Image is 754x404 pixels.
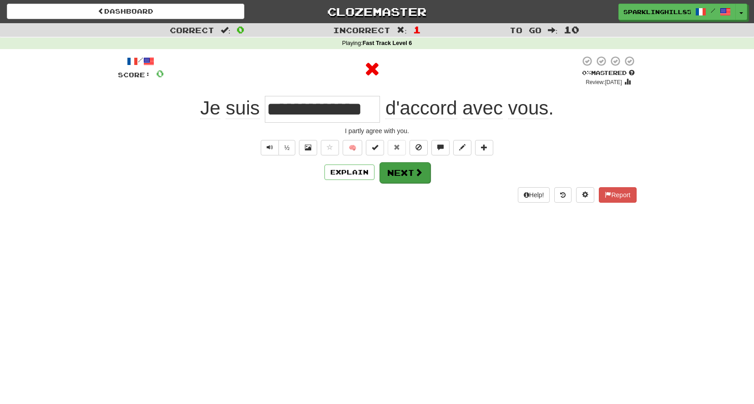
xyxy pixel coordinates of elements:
span: 0 [237,24,244,35]
button: ½ [278,140,296,155]
a: SparklingHill8515 / [618,4,736,20]
span: : [397,26,407,34]
button: Edit sentence (alt+d) [453,140,471,155]
span: Je [200,97,220,119]
span: d'accord [385,97,457,119]
span: 10 [564,24,579,35]
span: vous [508,97,549,119]
button: Play sentence audio (ctl+space) [261,140,279,155]
button: Help! [518,187,550,203]
button: Discuss sentence (alt+u) [431,140,450,155]
button: Next [380,162,430,183]
span: Incorrect [333,25,390,35]
span: To go [510,25,541,35]
span: : [221,26,231,34]
span: suis [226,97,260,119]
span: : [548,26,558,34]
span: . [380,97,554,119]
div: I partly agree with you. [118,126,637,135]
button: Reset to 0% Mastered (alt+r) [388,140,406,155]
a: Dashboard [7,4,244,19]
span: SparklingHill8515 [623,8,691,16]
button: Round history (alt+y) [554,187,572,203]
button: Ignore sentence (alt+i) [410,140,428,155]
div: Text-to-speech controls [259,140,296,155]
button: Favorite sentence (alt+f) [321,140,339,155]
button: Report [599,187,636,203]
a: Clozemaster [258,4,496,20]
button: Show image (alt+x) [299,140,317,155]
button: Add to collection (alt+a) [475,140,493,155]
span: Correct [170,25,214,35]
button: 🧠 [343,140,362,155]
div: / [118,55,164,67]
span: avec [462,97,503,119]
button: Set this sentence to 100% Mastered (alt+m) [366,140,384,155]
button: Explain [324,165,374,180]
strong: Fast Track Level 6 [363,40,412,46]
small: Review: [DATE] [586,79,622,85]
div: Mastered [580,69,637,77]
span: 1 [413,24,421,35]
span: 0 % [582,69,591,76]
span: / [711,7,715,14]
span: 0 [156,68,164,79]
span: Score: [118,71,151,79]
